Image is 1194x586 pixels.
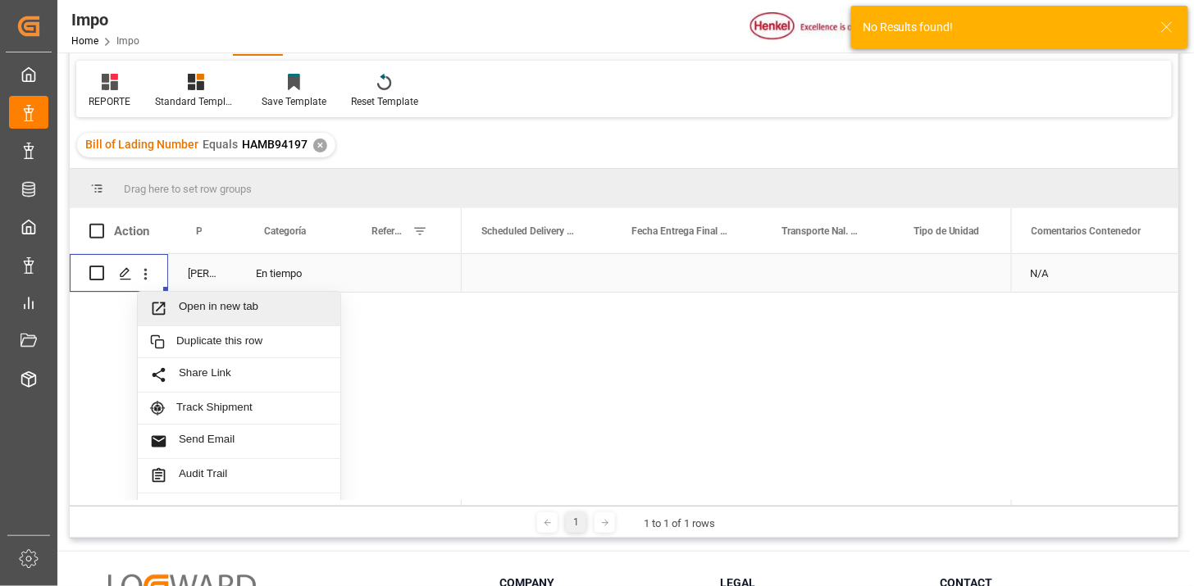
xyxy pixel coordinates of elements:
span: Persona responsable de seguimiento [196,225,202,237]
div: Press SPACE to select this row. [1011,254,1178,293]
span: Fecha Entrega Final en [GEOGRAPHIC_DATA] [631,225,727,237]
span: Tipo de Unidad [914,225,980,237]
div: Reset Template [351,94,418,109]
span: Drag here to set row groups [124,183,252,195]
div: N/A [1011,254,1178,292]
div: Action [114,224,149,238]
span: Bill of Lading Number [85,138,198,151]
div: Standard Templates [155,94,237,109]
span: HAMB94197 [242,138,308,151]
div: Save Template [262,94,326,109]
a: Home [71,35,98,47]
div: Press SPACE to select this row. [70,254,462,293]
span: Referencia Leschaco [371,225,406,237]
img: Henkel%20logo.jpg_1689854090.jpg [750,12,888,41]
div: 1 [566,512,586,533]
span: Scheduled Delivery Date [481,225,577,237]
div: 1 to 1 of 1 rows [644,516,715,532]
span: Categoría [264,225,306,237]
div: No Results found! [863,19,1145,36]
span: Comentarios Contenedor [1032,225,1142,237]
div: En tiempo [236,254,344,292]
span: Transporte Nal. (Nombre#Caja) [782,225,859,237]
span: Equals [203,138,238,151]
div: ✕ [313,139,327,152]
div: Impo [71,7,139,32]
div: REPORTE [89,94,130,109]
div: [PERSON_NAME] [168,254,236,292]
